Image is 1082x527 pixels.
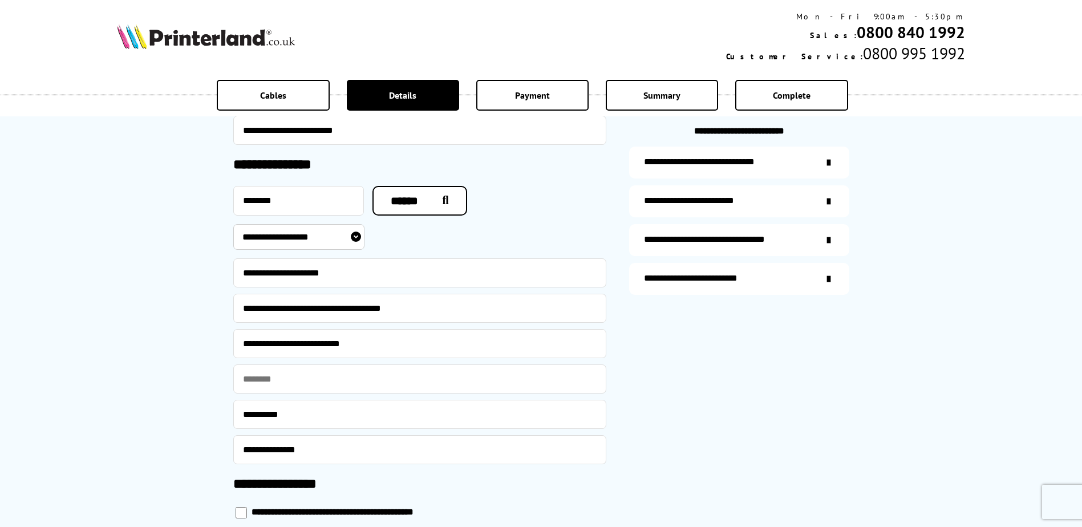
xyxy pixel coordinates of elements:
[515,90,550,101] span: Payment
[863,43,965,64] span: 0800 995 1992
[389,90,416,101] span: Details
[117,24,295,49] img: Printerland Logo
[726,51,863,62] span: Customer Service:
[643,90,680,101] span: Summary
[629,224,849,256] a: additional-cables
[773,90,811,101] span: Complete
[629,147,849,179] a: additional-ink
[629,185,849,217] a: items-arrive
[629,263,849,295] a: secure-website
[810,30,857,40] span: Sales:
[726,11,965,22] div: Mon - Fri 9:00am - 5:30pm
[857,22,965,43] a: 0800 840 1992
[260,90,286,101] span: Cables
